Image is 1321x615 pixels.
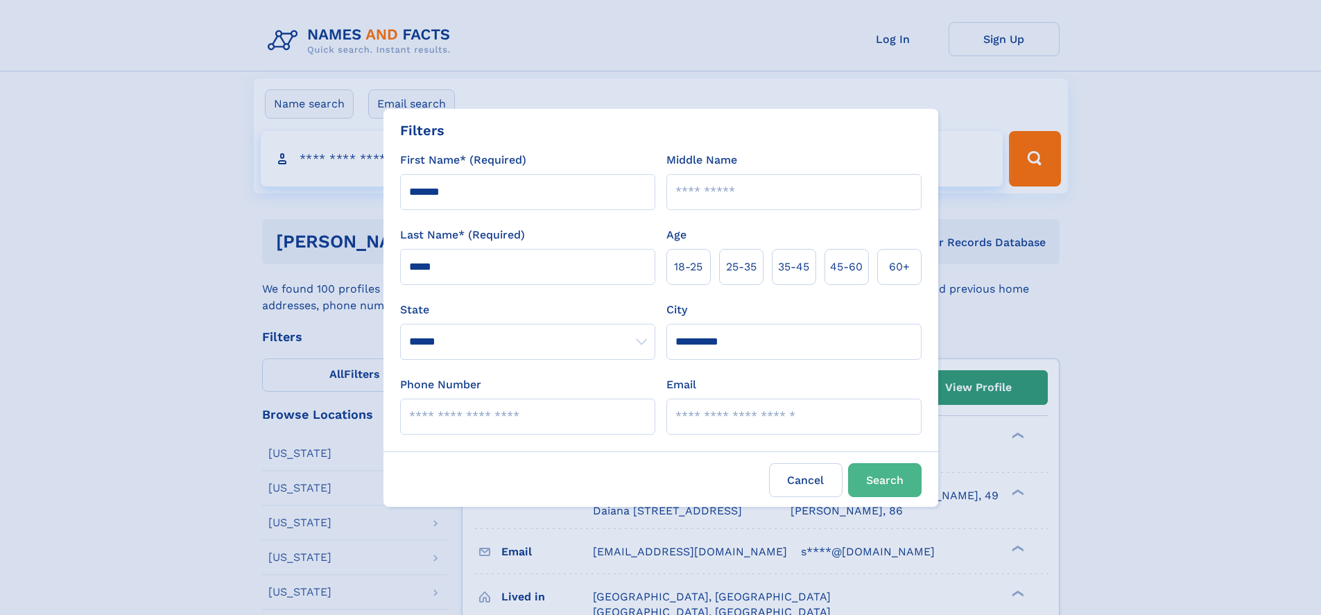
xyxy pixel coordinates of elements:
label: Phone Number [400,376,481,393]
span: 45‑60 [830,259,863,275]
span: 18‑25 [674,259,702,275]
button: Search [848,463,922,497]
span: 60+ [889,259,910,275]
label: Middle Name [666,152,737,168]
label: Age [666,227,687,243]
label: Email [666,376,696,393]
span: 25‑35 [726,259,757,275]
label: First Name* (Required) [400,152,526,168]
label: Last Name* (Required) [400,227,525,243]
label: City [666,302,687,318]
span: 35‑45 [778,259,809,275]
div: Filters [400,120,444,141]
label: State [400,302,655,318]
label: Cancel [769,463,843,497]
